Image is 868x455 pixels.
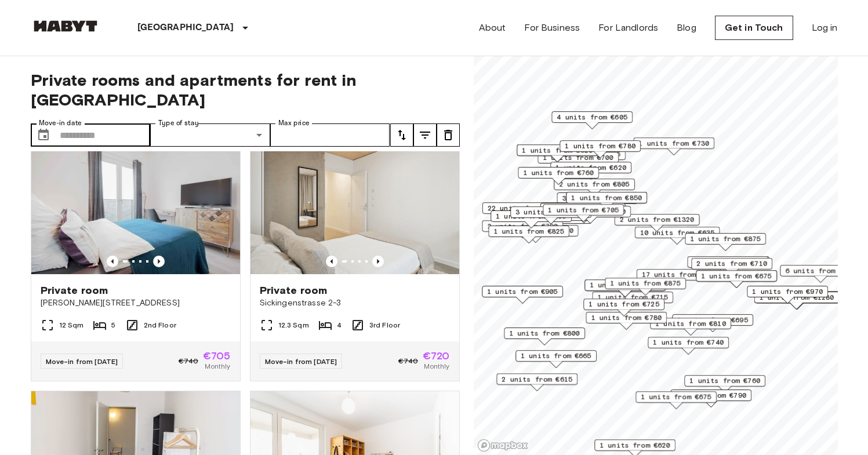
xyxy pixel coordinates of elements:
[605,278,686,296] div: Map marker
[634,227,720,245] div: Map marker
[598,21,658,35] a: For Landlords
[390,123,413,147] button: tune
[477,439,528,452] a: Mapbox logo
[250,135,459,274] img: Marketing picture of unit DE-01-477-042-03
[555,162,626,173] span: 1 units from €620
[278,118,310,128] label: Max price
[715,16,793,40] a: Get in Touch
[487,203,562,213] span: 22 units from €655
[565,141,635,151] span: 1 units from €780
[619,214,694,225] span: 2 units from €1320
[557,192,638,210] div: Map marker
[337,320,342,330] span: 4
[515,207,586,217] span: 3 units from €625
[537,152,619,170] div: Map marker
[502,374,572,384] span: 2 units from €615
[398,356,418,366] span: €740
[265,357,337,366] span: Move-in from [DATE]
[685,233,766,251] div: Map marker
[479,21,506,35] a: About
[812,21,838,35] a: Log in
[688,256,769,274] div: Map marker
[482,202,567,220] div: Map marker
[487,221,558,231] span: 2 units from €790
[522,145,593,155] span: 1 units from €620
[701,271,772,281] span: 1 units from €675
[179,356,198,366] span: €740
[482,286,563,304] div: Map marker
[592,292,673,310] div: Map marker
[650,318,731,336] div: Map marker
[413,123,437,147] button: tune
[424,361,449,372] span: Monthly
[487,286,558,297] span: 1 units from €905
[677,21,696,35] a: Blog
[543,204,624,222] div: Map marker
[41,297,231,309] span: [PERSON_NAME][STREET_ADDRESS]
[260,297,450,309] span: Sickingenstrasse 2-3
[689,376,760,386] span: 1 units from €760
[510,206,591,224] div: Map marker
[614,214,699,232] div: Map marker
[747,286,828,304] div: Map marker
[696,259,767,269] span: 2 units from €710
[31,70,460,110] span: Private rooms and apartments for rent in [GEOGRAPHIC_DATA]
[675,390,746,401] span: 1 units from €790
[690,234,761,244] span: 1 units from €875
[203,351,231,361] span: €705
[590,280,660,290] span: 1 units from €835
[591,312,662,323] span: 1 units from €780
[493,226,564,236] span: 1 units from €825
[780,265,861,283] div: Map marker
[372,256,384,267] button: Previous image
[550,162,631,180] div: Map marker
[32,123,55,147] button: Choose date
[278,320,309,330] span: 12.3 Sqm
[205,361,230,372] span: Monthly
[554,179,635,196] div: Map marker
[496,211,566,221] span: 1 units from €895
[583,299,664,316] div: Map marker
[107,256,118,267] button: Previous image
[491,210,572,228] div: Map marker
[636,269,721,287] div: Map marker
[482,220,563,238] div: Map marker
[437,123,460,147] button: tune
[648,337,729,355] div: Map marker
[550,206,631,224] div: Map marker
[518,167,599,185] div: Map marker
[584,279,666,297] div: Map marker
[423,351,450,361] span: €720
[59,320,84,330] span: 12 Sqm
[545,203,620,214] span: 16 units from €645
[46,357,118,366] span: Move-in from [DATE]
[540,203,625,221] div: Map marker
[551,111,633,129] div: Map marker
[548,205,619,215] span: 1 units from €705
[515,350,597,368] div: Map marker
[523,168,594,178] span: 1 units from €760
[555,206,626,217] span: 2 units from €760
[562,193,633,203] span: 3 units from €650
[670,390,751,407] div: Map marker
[692,257,763,267] span: 1 units from €710
[31,135,240,274] img: Marketing picture of unit DE-01-008-004-05HF
[610,278,681,289] span: 1 units from €875
[496,373,578,391] div: Map marker
[691,258,772,276] div: Map marker
[684,375,765,393] div: Map marker
[566,192,647,210] div: Map marker
[586,312,667,330] div: Map marker
[369,320,400,330] span: 3rd Floor
[504,327,585,345] div: Map marker
[635,391,717,409] div: Map marker
[641,392,711,402] span: 1 units from €675
[111,320,115,330] span: 5
[31,20,100,32] img: Habyt
[785,265,856,276] span: 6 units from €645
[559,179,630,190] span: 2 units from €805
[589,299,659,310] span: 1 units from €725
[521,351,591,361] span: 1 units from €665
[158,118,199,128] label: Type of stay
[41,283,108,297] span: Private room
